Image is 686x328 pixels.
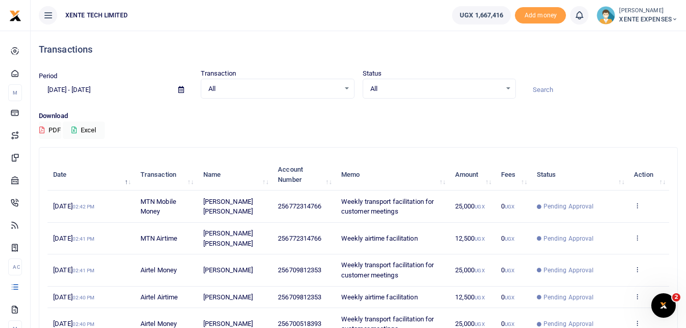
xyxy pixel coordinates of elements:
[73,295,95,300] small: 02:40 PM
[672,293,680,301] span: 2
[448,6,515,25] li: Wallet ballance
[543,266,594,275] span: Pending Approval
[460,10,503,20] span: UGX 1,667,416
[39,44,678,55] h4: Transactions
[203,198,253,216] span: [PERSON_NAME] [PERSON_NAME]
[39,111,678,122] p: Download
[140,320,177,327] span: Airtel Money
[619,7,678,15] small: [PERSON_NAME]
[501,202,514,210] span: 0
[39,81,170,99] input: select period
[505,204,514,209] small: UGX
[455,266,485,274] span: 25,000
[48,159,135,191] th: Date: activate to sort column descending
[505,236,514,242] small: UGX
[197,159,272,191] th: Name: activate to sort column ascending
[452,6,511,25] a: UGX 1,667,416
[140,266,177,274] span: Airtel Money
[619,15,678,24] span: XENTE EXPENSES
[543,293,594,302] span: Pending Approval
[501,320,514,327] span: 0
[524,81,678,99] input: Search
[543,234,594,243] span: Pending Approval
[203,320,253,327] span: [PERSON_NAME]
[9,11,21,19] a: logo-small logo-large logo-large
[8,259,22,275] li: Ac
[39,122,61,139] button: PDF
[475,321,484,327] small: UGX
[73,204,95,209] small: 02:42 PM
[515,7,566,24] li: Toup your wallet
[515,7,566,24] span: Add money
[8,84,22,101] li: M
[475,204,484,209] small: UGX
[53,235,94,242] span: [DATE]
[73,236,95,242] small: 02:41 PM
[450,159,495,191] th: Amount: activate to sort column ascending
[597,6,615,25] img: profile-user
[363,68,382,79] label: Status
[208,84,340,94] span: All
[495,159,531,191] th: Fees: activate to sort column ascending
[63,122,105,139] button: Excel
[278,293,321,301] span: 256709812353
[501,266,514,274] span: 0
[455,320,485,327] span: 25,000
[336,159,450,191] th: Memo: activate to sort column ascending
[455,293,485,301] span: 12,500
[341,235,418,242] span: Weekly airtime facilitation
[543,202,594,211] span: Pending Approval
[9,10,21,22] img: logo-small
[341,261,434,279] span: Weekly transport facilitation for customer meetings
[505,321,514,327] small: UGX
[53,202,94,210] span: [DATE]
[203,266,253,274] span: [PERSON_NAME]
[475,268,484,273] small: UGX
[475,295,484,300] small: UGX
[39,71,58,81] label: Period
[140,235,177,242] span: MTN Airtime
[505,295,514,300] small: UGX
[272,159,336,191] th: Account Number: activate to sort column ascending
[651,293,676,318] iframe: Intercom live chat
[73,268,95,273] small: 02:41 PM
[531,159,628,191] th: Status: activate to sort column ascending
[278,202,321,210] span: 256772314766
[278,266,321,274] span: 256709812353
[501,293,514,301] span: 0
[135,159,198,191] th: Transaction: activate to sort column ascending
[505,268,514,273] small: UGX
[455,235,485,242] span: 12,500
[515,11,566,18] a: Add money
[628,159,669,191] th: Action: activate to sort column ascending
[341,293,418,301] span: Weekly airtime facilitation
[140,198,176,216] span: MTN Mobile Money
[501,235,514,242] span: 0
[455,202,485,210] span: 25,000
[203,293,253,301] span: [PERSON_NAME]
[53,266,94,274] span: [DATE]
[73,321,95,327] small: 02:40 PM
[475,236,484,242] small: UGX
[201,68,236,79] label: Transaction
[53,293,94,301] span: [DATE]
[203,229,253,247] span: [PERSON_NAME] [PERSON_NAME]
[341,198,434,216] span: Weekly transport facilitation for customer meetings
[370,84,502,94] span: All
[53,320,94,327] span: [DATE]
[278,235,321,242] span: 256772314766
[140,293,178,301] span: Airtel Airtime
[61,11,132,20] span: XENTE TECH LIMITED
[597,6,678,25] a: profile-user [PERSON_NAME] XENTE EXPENSES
